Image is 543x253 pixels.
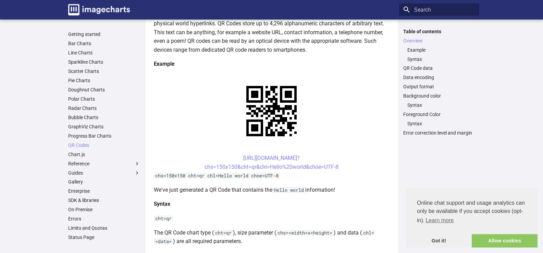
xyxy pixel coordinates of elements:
[68,188,140,194] a: Enterprise
[68,50,140,56] a: Line Charts
[472,234,538,248] a: allow cookies
[406,188,538,248] div: cookieconsent
[68,198,140,204] a: SDK & libraries
[68,207,140,213] a: On Premise
[403,121,475,127] nav: Foreground Color
[399,3,479,16] input: Search
[154,173,280,179] code: chs=150x150 cht=qr chl=Hello world choe=UTF-8
[403,84,475,90] a: Output format
[234,74,309,148] img: chart
[154,186,390,194] p: We've just generated a QR Code that contains the information!
[403,112,475,118] a: Foreground Color
[272,187,305,193] code: Hello world
[68,234,140,240] a: Status Page
[68,161,140,167] label: Reference
[403,38,475,44] a: Overview
[154,200,390,208] h4: Syntax
[68,225,140,231] a: Limits and Quotas
[68,124,140,130] a: GraphViz Charts
[68,87,140,93] a: Doughnut Charts
[68,151,140,157] a: Chart.js
[214,230,233,236] code: cht=qr
[68,216,140,222] a: Errors
[403,75,475,81] a: Data encoding
[68,31,140,38] a: Getting started
[399,28,479,136] nav: Table of contents
[68,170,140,176] label: Guides
[68,105,140,111] a: Radar Charts
[205,155,338,170] a: [URL][DOMAIN_NAME]?chs=150x150&cht=qr&chl=Hello%20world&choe=UTF-8
[154,10,390,54] p: QR codes are a popular type of two-dimensional barcode. They are also known as hardlinks or physi...
[407,56,475,62] a: Syntax
[407,102,475,109] a: Syntax
[68,59,140,65] a: Sparkline Charts
[407,121,475,127] a: Syntax
[65,1,133,18] a: Image-Charts documentation
[403,47,475,62] nav: Overview
[68,4,130,15] img: logo
[276,230,334,236] code: chs=<width>x<height>
[403,130,475,136] a: Error correction level and margin
[403,65,475,72] a: QR Code data
[68,133,140,139] a: Progress Bar Charts
[68,68,140,75] a: Scatter Charts
[68,114,140,121] a: Bubble Charts
[68,96,140,102] a: Polar Charts
[407,47,475,53] a: Example
[154,228,390,246] p: The QR Code chart type ( ), size parameter ( ) and data ( ) are all required parameters.
[424,215,455,226] a: learn more about cookies
[406,234,472,248] a: dismiss cookie message
[154,60,390,68] h4: Example
[403,102,475,109] nav: Background color
[399,28,479,35] label: Table of contents
[68,78,140,84] a: Pie Charts
[68,179,140,185] a: Gallery
[403,93,475,99] a: Background color
[154,215,173,222] code: cht=qr
[68,41,140,47] a: Bar Charts
[68,142,140,148] a: QR Codes
[417,199,527,226] span: Online chat support and usage analytics can only be available if you accept cookies (opt-in).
